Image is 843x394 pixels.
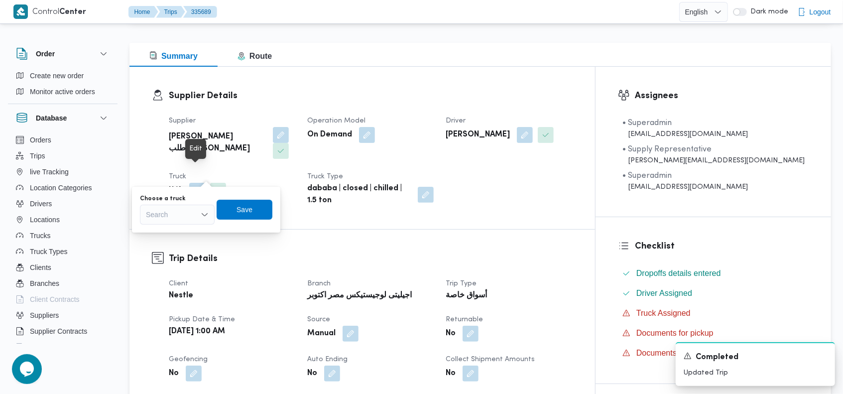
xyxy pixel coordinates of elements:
span: Orders [30,134,51,146]
button: Trips [12,148,114,164]
b: No [446,328,456,340]
div: [PERSON_NAME][EMAIL_ADDRESS][DOMAIN_NAME] [622,155,805,166]
span: Truck Assigned [636,309,691,317]
span: Completed [696,352,738,364]
b: [PERSON_NAME] [446,129,510,141]
span: live Tracking [30,166,69,178]
span: Dropoffs details entered [636,269,721,277]
button: Location Categories [12,180,114,196]
span: Source [307,316,330,323]
span: Supplier Contracts [30,325,87,337]
span: Documents for pickup [636,327,714,339]
span: Client Contracts [30,293,80,305]
span: Monitor active orders [30,86,95,98]
h3: Checklist [635,240,809,253]
h3: Order [36,48,55,60]
b: No [307,368,317,380]
span: Dark mode [747,8,789,16]
b: Center [60,8,87,16]
button: Suppliers [12,307,114,323]
span: Supplier [169,118,196,124]
span: Locations [30,214,60,226]
span: Geofencing [169,356,208,363]
span: Summary [149,52,198,60]
span: Documents for dropoff [636,347,715,359]
span: Documents for dropoff [636,349,715,357]
button: Clients [12,260,114,275]
b: No [446,368,456,380]
div: • Superadmin [622,117,748,129]
div: • Supply Representative [622,143,805,155]
b: اجيليتى لوجيستيكس مصر اكتوبر [307,290,412,302]
button: live Tracking [12,164,114,180]
span: Documents for pickup [636,329,714,337]
span: Trips [30,150,45,162]
b: Manual [307,328,336,340]
span: Route [238,52,272,60]
div: • Superadmin [622,170,748,182]
h3: Database [36,112,67,124]
div: [EMAIL_ADDRESS][DOMAIN_NAME] [622,129,748,139]
button: Devices [12,339,114,355]
h3: Trip Details [169,252,573,265]
span: Truck Type [307,173,343,180]
button: Client Contracts [12,291,114,307]
span: Logout [810,6,831,18]
span: Auto Ending [307,356,348,363]
button: Orders [12,132,114,148]
span: Driver Assigned [636,289,692,297]
button: Save [217,200,272,220]
button: Monitor active orders [12,84,114,100]
button: Order [16,48,110,60]
b: dababa | closed | chilled | 1.5 ton [307,183,411,207]
span: Clients [30,262,51,273]
button: Trips [156,6,185,18]
b: No [169,368,179,380]
button: Driver Assigned [618,285,809,301]
span: Create new order [30,70,84,82]
b: [PERSON_NAME] طلب[PERSON_NAME] [169,131,266,155]
button: Dropoffs details entered [618,265,809,281]
button: Truck Assigned [618,305,809,321]
span: Suppliers [30,309,59,321]
button: 335689 [183,6,217,18]
button: Drivers [12,196,114,212]
span: Dropoffs details entered [636,267,721,279]
div: Database [8,132,118,348]
span: Truck Assigned [636,307,691,319]
span: Location Categories [30,182,92,194]
span: Branches [30,277,59,289]
span: Driver Assigned [636,287,692,299]
button: Trucks [12,228,114,244]
span: Trucks [30,230,50,242]
button: Locations [12,212,114,228]
button: Home [128,6,158,18]
button: Documents for pickup [618,325,809,341]
div: [EMAIL_ADDRESS][DOMAIN_NAME] [622,182,748,192]
img: X8yXhbKr1z7QwAAAABJRU5ErkJggg== [13,4,28,19]
h3: Assignees [635,89,809,103]
b: أسواق خاصة [446,290,487,302]
span: Client [169,280,188,287]
b: N/A [169,185,182,197]
span: Truck [169,173,186,180]
button: Open list of options [201,211,209,219]
span: Truck Types [30,246,67,258]
span: Driver [446,118,466,124]
button: Create new order [12,68,114,84]
p: Updated Trip [684,368,827,378]
b: [DATE] 1:00 AM [169,326,225,338]
span: Operation Model [307,118,365,124]
div: Order [8,68,118,104]
div: Edit [189,143,202,155]
span: Branch [307,280,331,287]
button: Documents for dropoff [618,345,809,361]
div: Notification [684,351,827,364]
span: Save [237,204,252,216]
label: Choose a truck [140,195,185,203]
span: Pickup date & time [169,316,235,323]
span: Returnable [446,316,483,323]
span: Trip Type [446,280,477,287]
span: Collect Shipment Amounts [446,356,535,363]
iframe: chat widget [10,354,42,384]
